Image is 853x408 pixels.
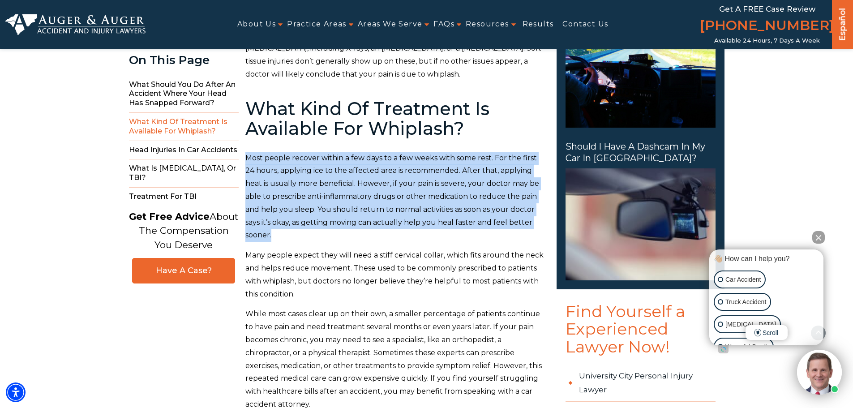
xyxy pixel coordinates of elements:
[129,159,239,188] span: What Is [MEDICAL_DATA], Or TBI?
[245,154,539,240] span: Most people recover within a few days to a few weeks with some rest. For the first 24 hours, appl...
[566,141,716,164] span: Should I Have a Dashcam in My Car in [GEOGRAPHIC_DATA]?
[725,274,761,285] p: Car Accident
[719,4,815,13] span: Get a FREE Case Review
[237,14,276,34] a: About Us
[129,113,239,141] span: What Kind Of Treatment Is Available For Whiplash?
[712,254,821,264] div: 👋🏼 How can I help you?
[129,188,239,206] span: Treatment for TBI
[718,345,729,353] a: Open intaker chat
[433,14,454,34] a: FAQs
[557,303,724,365] span: Find Yourself a Experienced Lawyer Now!
[746,325,788,340] span: Scroll
[6,382,26,402] div: Accessibility Menu
[129,210,238,252] p: About The Compensation You Deserve
[725,341,769,352] p: Wrongful Death
[725,296,766,308] p: Truck Accident
[523,14,554,34] a: Results
[797,350,842,395] img: Intaker widget Avatar
[129,211,210,222] strong: Get Free Advice
[358,14,423,34] a: Areas We Serve
[566,365,716,401] a: University City Personal Injury Lawyer
[129,141,239,160] span: Head Injuries in Car Accidents
[566,16,716,128] img: What Is Deadhead Trucking?
[141,266,226,276] span: Have A Case?
[132,258,235,283] a: Have A Case?
[129,76,239,113] span: What Should You Do After An Accident Where Your Head Has Snapped Forward?
[725,319,776,330] p: [MEDICAL_DATA]
[566,141,716,280] a: Should I Have a Dashcam in My Car in [GEOGRAPHIC_DATA]? Should I Have a Dashcam in My Car in Rock...
[562,14,608,34] a: Contact Us
[129,54,239,67] div: On This Page
[245,251,544,298] span: Many people expect they will need a stiff cervical collar, which fits around the neck and helps r...
[287,14,347,34] a: Practice Areas
[566,168,716,280] img: Should I Have a Dashcam in My Car in Rock Hill?
[812,231,825,244] button: Close Intaker Chat Widget
[245,99,546,138] h2: What Kind Of Treatment Is Available For Whiplash?
[700,16,834,37] a: [PHONE_NUMBER]
[245,31,541,78] span: Your doctor will likely run some tests to rule out issues like a [MEDICAL_DATA] or [MEDICAL_DATA]...
[714,37,820,44] span: Available 24 Hours, 7 Days a Week
[5,14,146,35] img: Auger & Auger Accident and Injury Lawyers Logo
[466,14,509,34] a: Resources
